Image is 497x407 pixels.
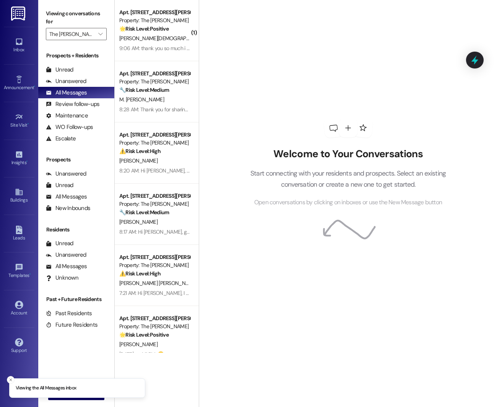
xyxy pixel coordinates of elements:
div: Future Residents [46,321,97,329]
a: Inbox [4,35,34,56]
div: Escalate [46,135,76,143]
div: WO Follow-ups [46,123,93,131]
div: Apt. [STREET_ADDRESS][PERSON_NAME] [119,70,190,78]
strong: ⚠️ Risk Level: High [119,148,161,155]
div: Apt. [STREET_ADDRESS][PERSON_NAME] [119,253,190,261]
span: [PERSON_NAME] [119,218,158,225]
div: Property: The [PERSON_NAME] [119,16,190,24]
div: Property: The [PERSON_NAME] [119,139,190,147]
a: Support [4,336,34,357]
span: • [26,159,28,164]
input: All communities [49,28,94,40]
p: Start connecting with your residents and prospects. Select an existing conversation or create a n... [239,168,458,190]
strong: 🌟 Risk Level: Positive [119,25,169,32]
div: All Messages [46,262,87,270]
a: Account [4,298,34,319]
label: Viewing conversations for [46,8,107,28]
div: Prospects [38,156,114,164]
strong: 🔧 Risk Level: Medium [119,209,169,216]
span: [PERSON_NAME][DEMOGRAPHIC_DATA] [119,35,210,42]
div: Apt. [STREET_ADDRESS][PERSON_NAME] [119,314,190,322]
div: New Inbounds [46,204,90,212]
a: Insights • [4,148,34,169]
span: • [29,272,31,277]
strong: ⚠️ Risk Level: High [119,270,161,277]
h2: Welcome to Your Conversations [239,148,458,160]
div: Property: The [PERSON_NAME] [119,322,190,330]
span: [PERSON_NAME] [119,341,158,348]
div: All Messages [46,89,87,97]
img: ResiDesk Logo [11,7,27,21]
i:  [98,31,102,37]
div: Past Residents [46,309,92,317]
div: Property: The [PERSON_NAME] [119,261,190,269]
div: 9:06 AM: thank you so much i really appreciate the help like so much [119,45,271,52]
a: Leads [4,223,34,244]
span: [PERSON_NAME] [PERSON_NAME] [119,280,197,287]
strong: 🌟 Risk Level: Positive [119,331,169,338]
button: Close toast [7,376,15,384]
p: Viewing the All Messages inbox [16,385,76,392]
div: Residents [38,226,114,234]
div: [DATE] at 4:11 PM: 🙂 [119,351,164,358]
div: Maintenance [46,112,88,120]
div: Unknown [46,274,78,282]
div: Unanswered [46,251,86,259]
a: Templates • [4,261,34,282]
div: Past + Future Residents [38,295,114,303]
div: Property: The [PERSON_NAME] [119,200,190,208]
div: Unanswered [46,170,86,178]
span: M. [PERSON_NAME] [119,96,164,103]
div: Apt. [STREET_ADDRESS][PERSON_NAME] [119,131,190,139]
div: Review follow-ups [46,100,99,108]
div: Unread [46,239,73,247]
span: • [34,84,35,89]
div: Apt. [STREET_ADDRESS][PERSON_NAME] [119,8,190,16]
span: [PERSON_NAME] [119,157,158,164]
strong: 🔧 Risk Level: Medium [119,86,169,93]
div: Apt. [STREET_ADDRESS][PERSON_NAME] [119,192,190,200]
div: Unread [46,66,73,74]
div: Property: The [PERSON_NAME] [119,78,190,86]
span: Open conversations by clicking on inboxes or use the New Message button [254,198,442,207]
div: Unanswered [46,77,86,85]
div: Prospects + Residents [38,52,114,60]
div: Unread [46,181,73,189]
span: • [28,121,29,127]
a: Buildings [4,186,34,206]
div: All Messages [46,193,87,201]
a: Site Visit • [4,111,34,131]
